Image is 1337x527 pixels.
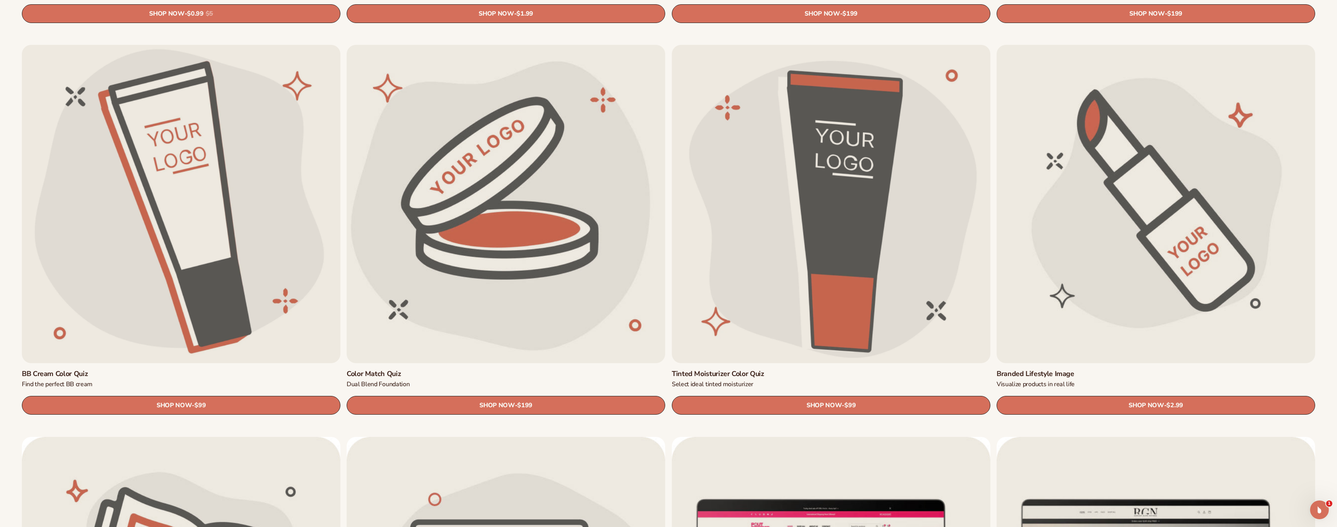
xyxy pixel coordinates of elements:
span: 1 [1326,500,1332,507]
span: SHOP NOW [479,402,515,409]
a: SHOP NOW- $199 [997,4,1315,23]
span: $99 [194,402,206,410]
iframe: Intercom live chat [1310,500,1329,519]
span: $1.99 [517,10,533,18]
span: $199 [842,10,858,18]
a: Branded Lifestyle Image [997,369,1315,378]
span: SHOP NOW [479,10,514,18]
span: $199 [518,402,533,410]
a: BB Cream Color Quiz [22,369,340,378]
span: SHOP NOW [1129,402,1164,409]
s: $5 [206,10,213,18]
a: Color Match Quiz [347,369,665,378]
span: $0.99 [187,10,203,18]
a: SHOP NOW- $99 [672,396,990,415]
a: SHOP NOW- $199 [347,396,665,415]
span: SHOP NOW [806,402,842,409]
span: SHOP NOW [805,10,840,18]
a: SHOP NOW- $2.99 [997,396,1315,415]
span: SHOP NOW [149,10,184,18]
a: SHOP NOW- $0.99 $5 [22,4,340,23]
a: Tinted Moisturizer Color Quiz [672,369,990,378]
a: SHOP NOW- $1.99 [347,4,665,23]
span: $2.99 [1166,402,1183,410]
a: SHOP NOW- $99 [22,396,340,415]
span: $199 [1167,10,1182,18]
span: SHOP NOW [1129,10,1164,18]
span: SHOP NOW [157,402,192,409]
a: SHOP NOW- $199 [672,4,990,23]
span: $99 [844,402,856,410]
